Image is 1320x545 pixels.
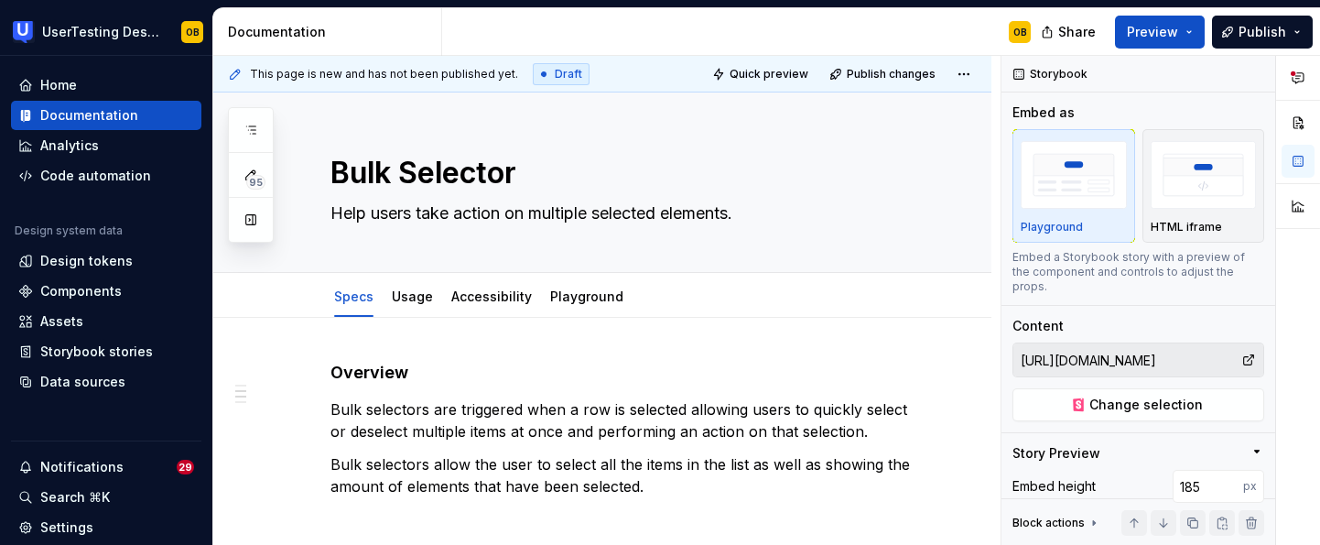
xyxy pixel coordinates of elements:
span: Draft [555,67,582,82]
div: Playground [543,277,631,315]
button: Publish [1212,16,1313,49]
button: Notifications29 [11,452,201,482]
div: Components [40,282,122,300]
div: Content [1012,317,1064,335]
div: Specs [327,277,381,315]
div: Design system data [15,223,123,238]
span: Quick preview [730,67,808,82]
span: Change selection [1089,396,1203,414]
h4: Overview [330,362,918,384]
span: Publish changes [847,67,936,82]
div: Assets [40,312,83,331]
div: Storybook stories [40,343,153,361]
button: Preview [1115,16,1205,49]
a: Analytics [11,131,201,160]
div: Design tokens [40,252,133,270]
button: Story Preview [1012,444,1264,463]
p: Playground [1021,220,1083,234]
textarea: Help users take action on multiple selected elements. [327,199,914,228]
div: Embed a Storybook story with a preview of the component and controls to adjust the props. [1012,250,1264,294]
div: Story Preview [1012,444,1100,463]
div: Data sources [40,373,125,391]
div: Embed as [1012,104,1075,122]
div: Home [40,76,77,94]
a: Usage [392,289,433,304]
a: Settings [11,513,201,542]
button: placeholderHTML iframe [1142,129,1265,243]
button: Quick preview [707,61,817,87]
a: Design tokens [11,246,201,276]
div: OB [186,25,200,39]
a: Documentation [11,101,201,130]
a: Playground [550,289,623,304]
div: Documentation [40,106,138,125]
div: Search ⌘K [40,488,110,507]
button: UserTesting Design SystemOB [4,12,209,51]
a: Specs [334,289,373,304]
a: Code automation [11,161,201,191]
input: Auto [1173,470,1243,503]
span: 95 [246,175,265,190]
button: Search ⌘K [11,483,201,512]
a: Assets [11,307,201,336]
div: Usage [384,277,440,315]
span: Publish [1239,23,1286,41]
a: Storybook stories [11,337,201,366]
div: OB [1013,25,1027,39]
div: Settings [40,518,93,537]
img: placeholder [1021,141,1127,208]
p: px [1243,479,1257,494]
p: Bulk selectors allow the user to select all the items in the list as well as showing the amount o... [330,453,918,497]
button: placeholderPlayground [1012,129,1135,243]
div: Analytics [40,136,99,155]
div: Block actions [1012,510,1101,536]
a: Home [11,71,201,100]
div: Documentation [228,23,434,41]
div: Code automation [40,167,151,185]
a: Accessibility [451,289,532,304]
a: Components [11,277,201,306]
span: Preview [1127,23,1178,41]
div: UserTesting Design System [42,23,159,41]
div: Accessibility [444,277,539,315]
img: placeholder [1151,141,1257,208]
span: Share [1058,23,1096,41]
button: Publish changes [824,61,944,87]
div: Embed height [1012,477,1096,496]
button: Share [1032,16,1108,49]
div: Notifications [40,458,124,476]
img: 41adf70f-fc1c-4662-8e2d-d2ab9c673b1b.png [13,21,35,43]
span: This page is new and has not been published yet. [250,67,518,82]
a: Data sources [11,367,201,397]
span: 29 [177,460,194,474]
p: HTML iframe [1151,220,1222,234]
button: Change selection [1012,388,1264,421]
textarea: Bulk Selector [327,151,914,195]
div: Block actions [1012,516,1085,530]
p: Bulk selectors are triggered when a row is selected allowing users to quickly select or deselect ... [330,398,918,442]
